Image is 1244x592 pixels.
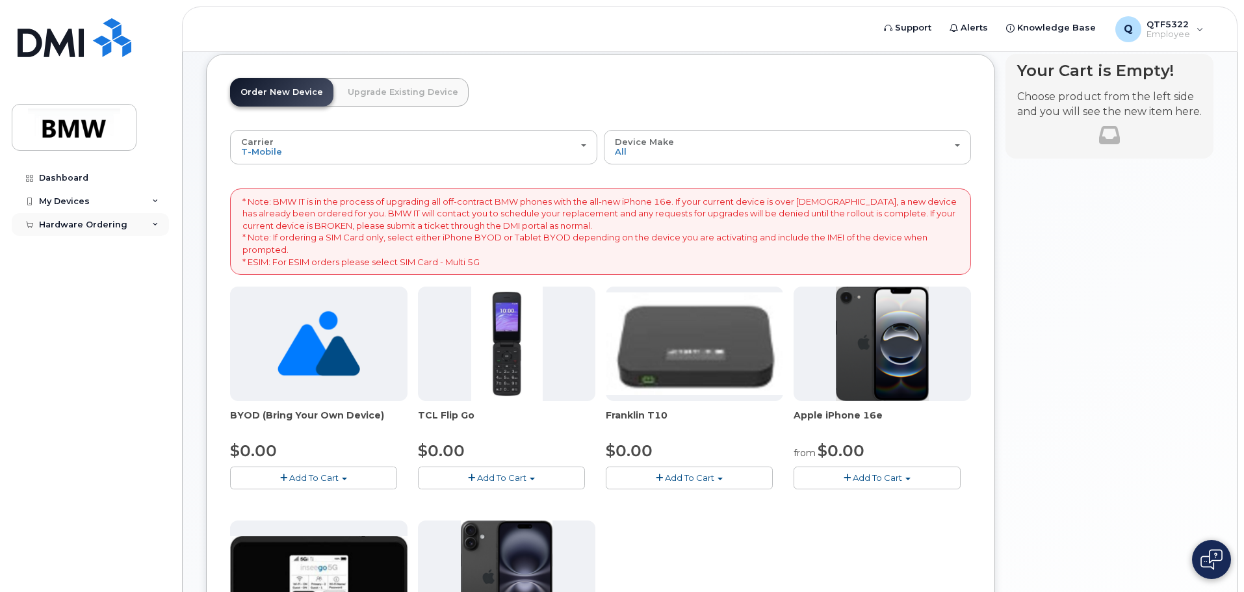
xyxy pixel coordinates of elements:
img: no_image_found-2caef05468ed5679b831cfe6fc140e25e0c280774317ffc20a367ab7fd17291e.png [278,287,360,401]
span: Carrier [241,136,274,147]
img: iphone16e.png [836,287,929,401]
img: TCL_FLIP_MODE.jpg [471,287,543,401]
small: from [794,447,816,459]
a: Knowledge Base [997,15,1105,41]
button: Add To Cart [230,467,397,489]
span: All [615,146,627,157]
span: $0.00 [818,441,864,460]
a: Order New Device [230,78,333,107]
p: * Note: BMW IT is in the process of upgrading all off-contract BMW phones with the all-new iPhone... [242,196,959,268]
span: Device Make [615,136,674,147]
span: $0.00 [230,441,277,460]
span: Add To Cart [665,472,714,483]
span: Support [895,21,931,34]
span: Q [1124,21,1133,37]
div: Franklin T10 [606,409,783,435]
div: QTF5322 [1106,16,1213,42]
a: Upgrade Existing Device [337,78,469,107]
span: Add To Cart [289,472,339,483]
h4: Your Cart is Empty! [1017,62,1202,79]
span: $0.00 [418,441,465,460]
button: Add To Cart [606,467,773,489]
img: t10.jpg [606,292,783,395]
span: Add To Cart [477,472,526,483]
span: Alerts [961,21,988,34]
span: Employee [1147,29,1190,40]
span: $0.00 [606,441,653,460]
button: Add To Cart [794,467,961,489]
button: Add To Cart [418,467,585,489]
img: Open chat [1200,549,1223,570]
div: TCL Flip Go [418,409,595,435]
span: T-Mobile [241,146,282,157]
span: QTF5322 [1147,19,1190,29]
button: Carrier T-Mobile [230,130,597,164]
span: Add To Cart [853,472,902,483]
div: Apple iPhone 16e [794,409,971,435]
div: BYOD (Bring Your Own Device) [230,409,408,435]
p: Choose product from the left side and you will see the new item here. [1017,90,1202,120]
a: Support [875,15,940,41]
span: Knowledge Base [1017,21,1096,34]
a: Alerts [940,15,997,41]
button: Device Make All [604,130,971,164]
